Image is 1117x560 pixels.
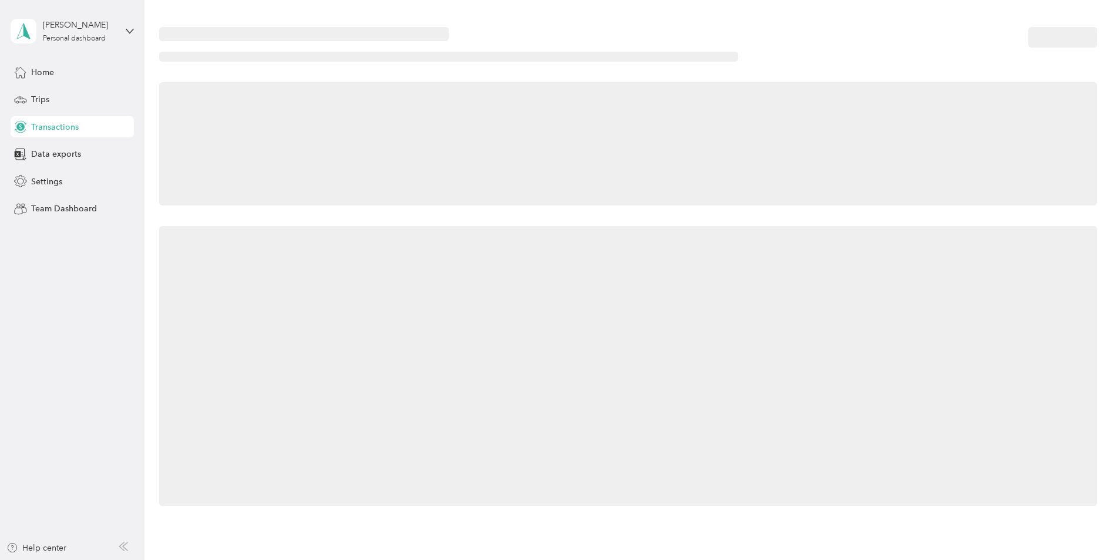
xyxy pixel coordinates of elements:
[31,121,79,133] span: Transactions
[31,93,49,106] span: Trips
[6,542,66,554] button: Help center
[43,19,116,31] div: [PERSON_NAME]
[1051,494,1117,560] iframe: Everlance-gr Chat Button Frame
[31,176,62,188] span: Settings
[31,148,81,160] span: Data exports
[43,35,106,42] div: Personal dashboard
[31,203,97,215] span: Team Dashboard
[31,66,54,79] span: Home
